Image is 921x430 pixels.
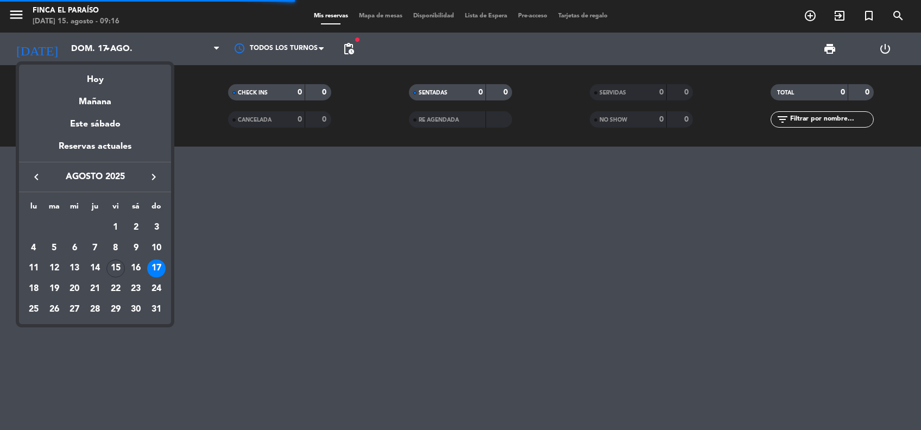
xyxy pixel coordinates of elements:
[86,280,104,298] div: 21
[23,279,44,299] td: 18 de agosto de 2025
[23,238,44,258] td: 4 de agosto de 2025
[45,260,64,278] div: 12
[105,279,126,299] td: 22 de agosto de 2025
[147,218,166,237] div: 3
[86,239,104,257] div: 7
[126,238,147,258] td: 9 de agosto de 2025
[23,299,44,320] td: 25 de agosto de 2025
[46,170,144,184] span: agosto 2025
[105,217,126,238] td: 1 de agosto de 2025
[19,140,171,162] div: Reservas actuales
[146,238,167,258] td: 10 de agosto de 2025
[85,299,105,320] td: 28 de agosto de 2025
[126,299,147,320] td: 30 de agosto de 2025
[24,300,43,319] div: 25
[64,279,85,299] td: 20 de agosto de 2025
[106,218,125,237] div: 1
[44,200,65,217] th: martes
[85,279,105,299] td: 21 de agosto de 2025
[65,280,84,298] div: 20
[45,280,64,298] div: 19
[19,87,171,109] div: Mañana
[105,238,126,258] td: 8 de agosto de 2025
[64,299,85,320] td: 27 de agosto de 2025
[126,258,147,279] td: 16 de agosto de 2025
[64,200,85,217] th: miércoles
[65,260,84,278] div: 13
[127,280,145,298] div: 23
[64,238,85,258] td: 6 de agosto de 2025
[65,239,84,257] div: 6
[105,299,126,320] td: 29 de agosto de 2025
[24,260,43,278] div: 11
[45,300,64,319] div: 26
[24,280,43,298] div: 18
[105,200,126,217] th: viernes
[146,217,167,238] td: 3 de agosto de 2025
[44,299,65,320] td: 26 de agosto de 2025
[146,279,167,299] td: 24 de agosto de 2025
[65,300,84,319] div: 27
[30,170,43,184] i: keyboard_arrow_left
[106,280,125,298] div: 22
[85,258,105,279] td: 14 de agosto de 2025
[45,239,64,257] div: 5
[126,200,147,217] th: sábado
[147,280,166,298] div: 24
[126,279,147,299] td: 23 de agosto de 2025
[86,300,104,319] div: 28
[23,258,44,279] td: 11 de agosto de 2025
[64,258,85,279] td: 13 de agosto de 2025
[147,170,160,184] i: keyboard_arrow_right
[147,260,166,278] div: 17
[127,260,145,278] div: 16
[106,239,125,257] div: 8
[146,200,167,217] th: domingo
[127,300,145,319] div: 30
[127,239,145,257] div: 9
[23,200,44,217] th: lunes
[127,218,145,237] div: 2
[144,170,163,184] button: keyboard_arrow_right
[147,300,166,319] div: 31
[85,200,105,217] th: jueves
[146,299,167,320] td: 31 de agosto de 2025
[147,239,166,257] div: 10
[85,238,105,258] td: 7 de agosto de 2025
[44,238,65,258] td: 5 de agosto de 2025
[106,260,125,278] div: 15
[105,258,126,279] td: 15 de agosto de 2025
[106,300,125,319] div: 29
[23,217,105,238] td: AGO.
[146,258,167,279] td: 17 de agosto de 2025
[19,109,171,140] div: Este sábado
[126,217,147,238] td: 2 de agosto de 2025
[27,170,46,184] button: keyboard_arrow_left
[86,260,104,278] div: 14
[44,258,65,279] td: 12 de agosto de 2025
[24,239,43,257] div: 4
[19,65,171,87] div: Hoy
[44,279,65,299] td: 19 de agosto de 2025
